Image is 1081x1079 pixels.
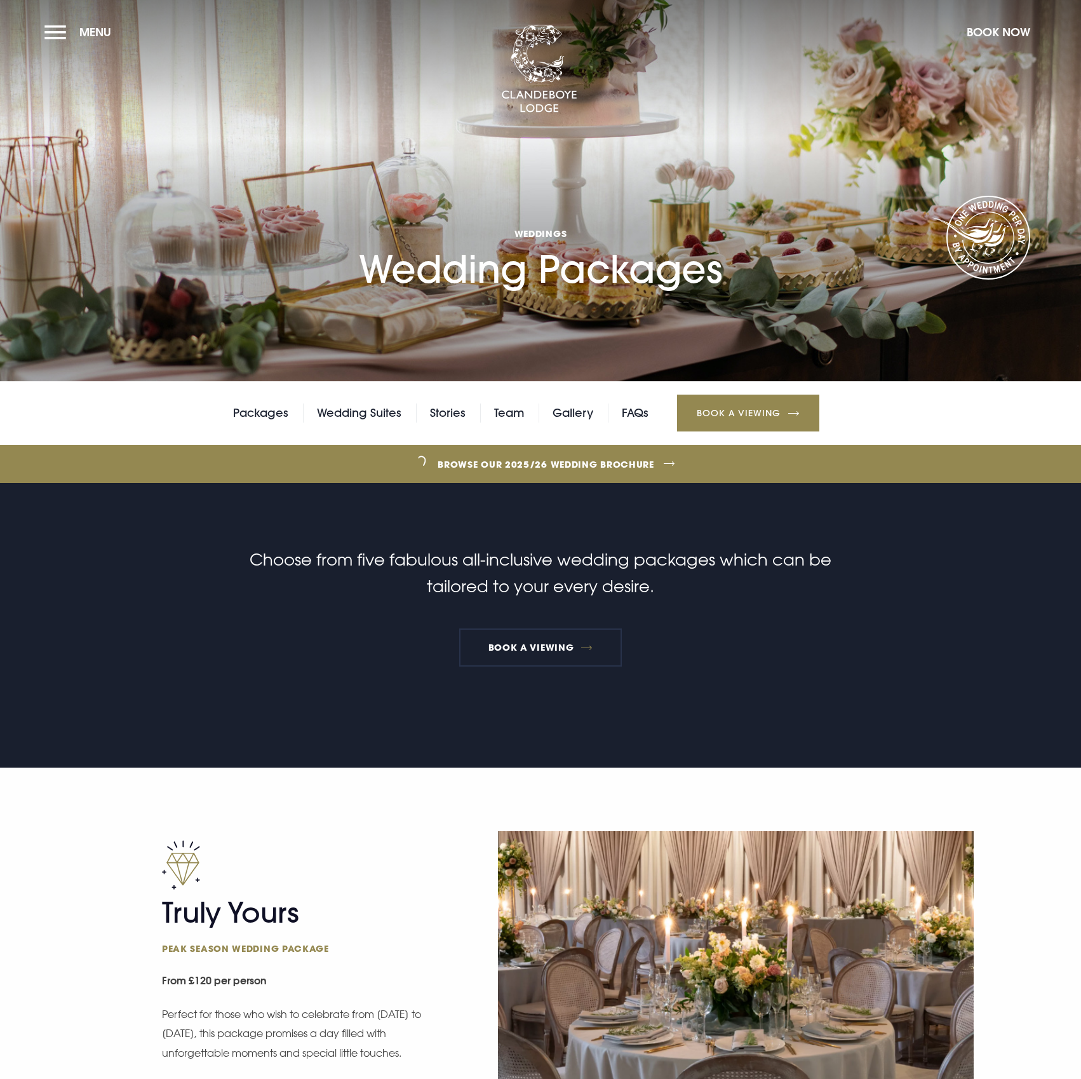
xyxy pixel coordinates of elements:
[459,628,622,667] a: Book a Viewing
[501,25,577,114] img: Clandeboye Lodge
[162,840,200,890] img: Diamond value icon
[622,404,648,423] a: FAQs
[162,1005,422,1062] p: Perfect for those who wish to celebrate from [DATE] to [DATE], this package promises a day filled...
[494,404,524,423] a: Team
[317,404,401,423] a: Wedding Suites
[162,942,410,954] span: Peak season wedding package
[162,968,428,996] small: From £120 per person
[233,404,288,423] a: Packages
[238,546,843,600] p: Choose from five fabulous all-inclusive wedding packages which can be tailored to your every desire.
[162,896,410,954] h2: Truly Yours
[359,227,722,240] span: Weddings
[430,404,466,423] a: Stories
[79,25,111,39] span: Menu
[677,395,819,431] a: Book a Viewing
[359,96,722,292] h1: Wedding Packages
[44,18,117,46] button: Menu
[553,404,593,423] a: Gallery
[960,18,1037,46] button: Book Now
